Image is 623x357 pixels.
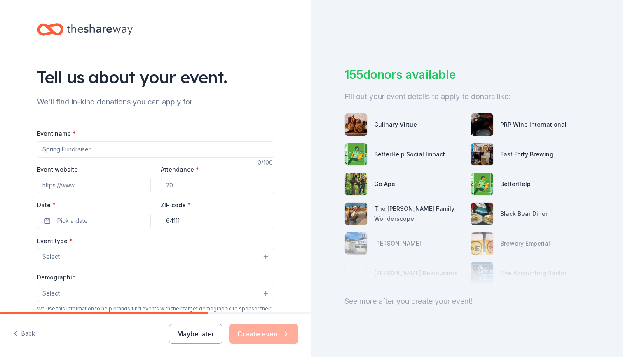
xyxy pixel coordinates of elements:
input: 20 [161,177,274,193]
span: Pick a date [57,216,88,226]
img: photo for PRP Wine International [471,113,493,136]
div: We use this information to help brands find events with their target demographic to sponsor their... [37,305,274,319]
span: Select [42,252,60,262]
label: ZIP code [161,201,191,209]
label: Date [37,201,151,209]
label: Demographic [37,273,75,281]
div: 0 /100 [258,158,274,168]
div: We'll find in-kind donations you can apply for. [37,95,274,109]
input: Spring Fundraiser [37,141,274,158]
div: Go Ape [374,179,395,189]
div: Fill out your event details to apply to donors like: [344,90,590,103]
div: 155 donors available [344,66,590,83]
input: 12345 (U.S. only) [161,213,274,229]
button: Select [37,248,274,265]
label: Event website [37,165,78,174]
img: photo for BetterHelp [471,173,493,195]
button: Back [13,325,35,343]
button: Maybe later [169,324,222,344]
div: East Forty Brewing [500,149,553,159]
input: https://www... [37,177,151,193]
label: Event name [37,130,76,138]
div: Culinary Virtue [374,120,417,130]
span: Select [42,288,60,298]
div: Tell us about your event. [37,66,274,89]
label: Event type [37,237,73,245]
img: photo for Go Ape [345,173,367,195]
img: photo for East Forty Brewing [471,143,493,165]
img: photo for BetterHelp Social Impact [345,143,367,165]
img: photo for Culinary Virtue [345,113,367,136]
div: BetterHelp [500,179,531,189]
div: PRP Wine International [500,120,567,130]
button: Select [37,285,274,302]
div: BetterHelp Social Impact [374,149,445,159]
button: Pick a date [37,213,151,229]
div: See more after you create your event! [344,295,590,308]
label: Attendance [161,165,199,174]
